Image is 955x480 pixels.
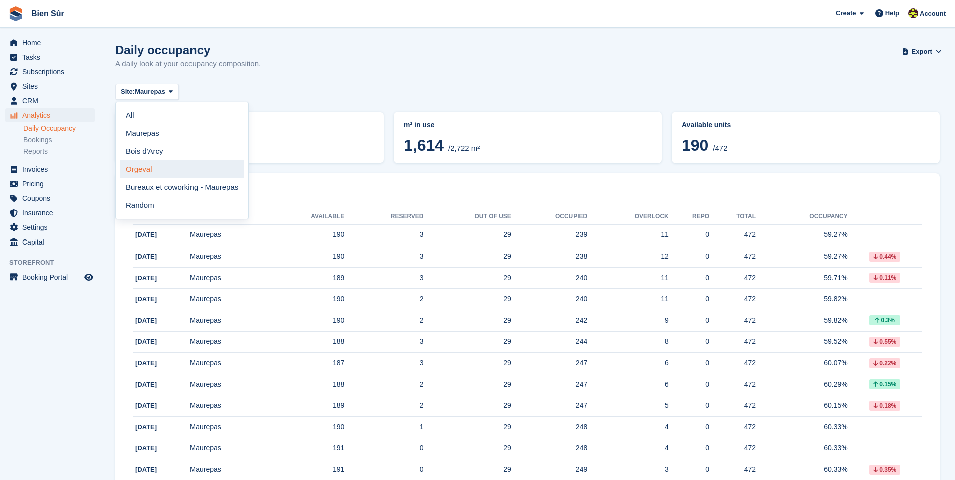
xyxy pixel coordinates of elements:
[904,43,940,60] button: Export
[135,381,157,388] span: [DATE]
[22,162,82,176] span: Invoices
[587,358,669,368] div: 6
[5,220,95,234] a: menu
[511,379,587,390] div: 247
[135,231,157,238] span: [DATE]
[709,438,756,459] td: 472
[344,374,423,395] td: 2
[120,196,244,214] a: Random
[920,9,946,19] span: Account
[22,191,82,205] span: Coupons
[344,224,423,246] td: 3
[5,65,95,79] a: menu
[190,438,265,459] td: Maurepas
[511,251,587,262] div: 238
[5,94,95,108] a: menu
[404,121,434,129] span: m² in use
[23,124,95,133] a: Daily Occupancy
[135,338,157,345] span: [DATE]
[709,331,756,353] td: 472
[120,124,244,142] a: Maurepas
[125,136,373,154] span: 59.27%
[587,273,669,283] div: 11
[120,178,244,196] a: Bureaux et coworking - Maurepas
[135,317,157,324] span: [DATE]
[135,423,157,431] span: [DATE]
[424,374,511,395] td: 29
[709,209,756,225] th: Total
[5,177,95,191] a: menu
[22,220,82,234] span: Settings
[709,353,756,374] td: 472
[115,84,179,100] button: Site: Maurepas
[587,400,669,411] div: 5
[344,417,423,438] td: 1
[669,251,709,262] div: 0
[27,5,68,22] a: Bien Sûr
[709,310,756,332] td: 472
[135,295,157,303] span: [DATE]
[756,267,848,289] td: 59.71%
[264,438,344,459] td: 191
[669,336,709,347] div: 0
[869,379,900,389] div: 0.15%
[756,331,848,353] td: 59.52%
[190,310,265,332] td: Maurepas
[135,466,157,473] span: [DATE]
[190,353,265,374] td: Maurepas
[264,395,344,417] td: 189
[190,267,265,289] td: Maurepas
[511,273,587,283] div: 240
[587,209,669,225] th: Overlock
[190,417,265,438] td: Maurepas
[669,209,709,225] th: Repo
[587,464,669,475] div: 3
[23,135,95,145] a: Bookings
[869,465,900,475] div: 0.35%
[424,209,511,225] th: Out of Use
[264,209,344,225] th: Available
[709,224,756,246] td: 472
[22,36,82,50] span: Home
[511,315,587,326] div: 242
[424,395,511,417] td: 29
[135,274,157,282] span: [DATE]
[587,336,669,347] div: 8
[869,358,900,368] div: 0.22%
[133,191,922,203] h2: Occupancy history
[424,438,511,459] td: 29
[264,224,344,246] td: 190
[344,267,423,289] td: 3
[424,310,511,332] td: 29
[424,289,511,310] td: 29
[120,142,244,160] a: Bois d'Arcy
[190,289,265,310] td: Maurepas
[190,395,265,417] td: Maurepas
[511,422,587,432] div: 248
[885,8,899,18] span: Help
[344,289,423,310] td: 2
[8,6,23,21] img: stora-icon-8386f47178a22dfd0bd8f6a31ec36ba5ce8667c1dd55bd0f319d3a0aa187defe.svg
[135,402,157,409] span: [DATE]
[264,353,344,374] td: 187
[22,50,82,64] span: Tasks
[22,235,82,249] span: Capital
[344,331,423,353] td: 3
[264,331,344,353] td: 188
[5,79,95,93] a: menu
[756,310,848,332] td: 59.82%
[22,79,82,93] span: Sites
[264,374,344,395] td: 188
[344,209,423,225] th: Reserved
[869,337,900,347] div: 0.55%
[669,358,709,368] div: 0
[587,315,669,326] div: 9
[264,310,344,332] td: 190
[135,253,157,260] span: [DATE]
[115,43,261,57] h1: Daily occupancy
[344,246,423,268] td: 3
[511,209,587,225] th: Occupied
[511,336,587,347] div: 244
[869,315,900,325] div: 0.3%
[424,267,511,289] td: 29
